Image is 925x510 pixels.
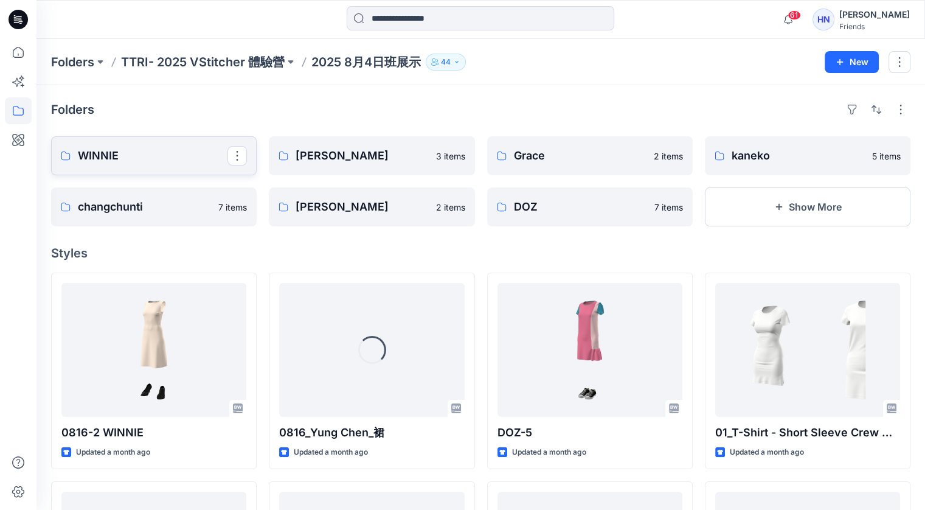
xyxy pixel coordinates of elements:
[78,147,227,164] p: WINNIE
[51,246,910,260] h4: Styles
[51,54,94,71] a: Folders
[61,424,246,441] p: 0816-2 WINNIE
[715,424,900,441] p: 01_T-Shirt - Short Sleeve Crew Neck
[311,54,421,71] p: 2025 8月4日班展示
[788,10,801,20] span: 61
[61,283,246,417] a: 0816-2 WINNIE
[705,187,910,226] button: Show More
[51,102,94,117] h4: Folders
[436,150,465,162] p: 3 items
[839,22,910,31] div: Friends
[294,446,368,459] p: Updated a month ago
[497,424,682,441] p: DOZ-5
[514,198,647,215] p: DOZ
[436,201,465,214] p: 2 items
[487,136,693,175] a: Grace2 items
[732,147,865,164] p: kaneko
[825,51,879,73] button: New
[514,147,646,164] p: Grace
[812,9,834,30] div: HN
[296,198,428,215] p: [PERSON_NAME]
[839,7,910,22] div: [PERSON_NAME]
[78,198,211,215] p: changchunti
[872,150,901,162] p: 5 items
[279,424,464,441] p: 0816_Yung Chen_裙
[218,201,247,214] p: 7 items
[426,54,466,71] button: 44
[121,54,285,71] a: TTRI- 2025 VStitcher 體驗營
[654,201,683,214] p: 7 items
[654,150,683,162] p: 2 items
[51,187,257,226] a: changchunti7 items
[51,136,257,175] a: WINNIE
[269,136,474,175] a: [PERSON_NAME]3 items
[705,136,910,175] a: kaneko5 items
[487,187,693,226] a: DOZ7 items
[715,283,900,417] a: 01_T-Shirt - Short Sleeve Crew Neck
[269,187,474,226] a: [PERSON_NAME]2 items
[441,55,451,69] p: 44
[296,147,428,164] p: [PERSON_NAME]
[76,446,150,459] p: Updated a month ago
[730,446,804,459] p: Updated a month ago
[497,283,682,417] a: DOZ-5
[512,446,586,459] p: Updated a month ago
